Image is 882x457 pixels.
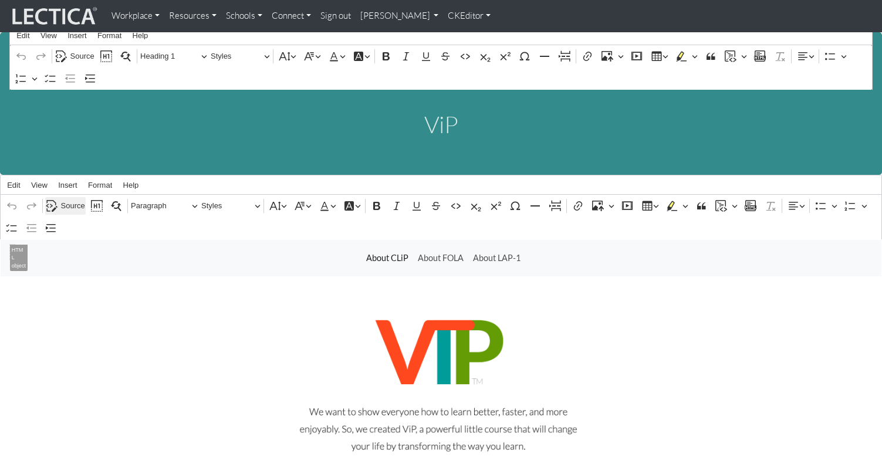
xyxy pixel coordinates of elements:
button: Styles [201,197,261,215]
a: Sign out [316,5,356,28]
div: Editor toolbar [10,45,872,90]
img: lecticalive [9,5,97,28]
p: ⁠⁠⁠⁠⁠⁠⁠ [10,245,15,262]
div: Editor menu bar [10,26,872,45]
h1: ViP [10,111,872,137]
a: About LAP-1 [468,247,525,269]
span: Insert [67,32,87,39]
button: Paragraph, Heading [130,197,198,215]
span: Edit [7,181,20,189]
span: Source [70,49,94,63]
span: View [40,32,57,39]
a: CKEditor [443,5,495,28]
span: Format [88,181,112,189]
span: Help [133,32,148,39]
span: Paragraph [131,199,192,213]
div: Editor toolbar [1,195,881,239]
span: Help [123,181,139,189]
a: Resources [164,5,221,28]
div: Rich Text Editor. Editing area: main. Press ⌥0 for help. [9,90,873,159]
div: Editor menu bar [1,175,881,195]
span: Source [61,199,85,213]
button: Source [45,197,85,215]
span: Edit [16,32,29,39]
span: View [31,181,48,189]
a: [PERSON_NAME] [356,5,444,28]
span: Heading 1 [140,49,201,63]
a: About CLiP [361,247,413,269]
button: Source [55,48,94,66]
button: Heading 1, Heading [140,48,208,66]
span: Format [97,32,121,39]
span: Insert [58,181,77,189]
a: Schools [221,5,267,28]
span: Styles [201,199,255,213]
button: Styles [210,48,271,66]
a: Connect [267,5,316,28]
a: About FOLA [413,247,468,269]
a: Workplace [107,5,164,28]
span: Styles [211,49,264,63]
